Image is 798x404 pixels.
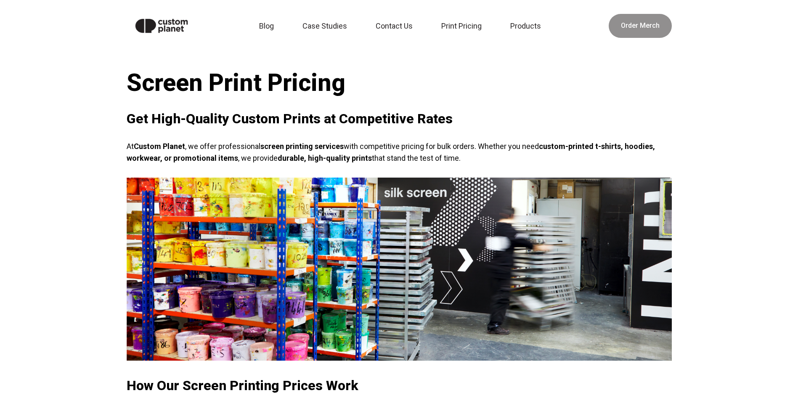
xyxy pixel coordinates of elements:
strong: How Our Screen Printing Prices Work [127,377,358,393]
strong: Custom Planet [134,142,185,151]
strong: durable, high-quality prints [278,154,372,162]
strong: screen printing services [260,142,344,151]
strong: Get High-Quality Custom Prints at Competitive Rates [127,111,453,127]
strong: custom-printed t-shirts, hoodies, workwear, or promotional items [127,142,655,162]
img: Custom Planet logo in black [127,10,197,42]
h1: Screen Print Pricing [127,69,672,97]
a: Blog [254,17,284,35]
a: Order Merch [609,14,672,38]
iframe: Chat Widget [756,364,798,404]
nav: Main navigation [207,17,598,35]
div: Widget pro chat [756,364,798,404]
p: At , we offer professional with competitive pricing for bulk orders. Whether you need , we provid... [127,141,672,164]
a: Print Pricing [436,17,492,35]
img: screen inks [127,178,672,361]
a: Case Studies [297,17,357,35]
a: Products [505,17,551,35]
a: Contact Us [371,17,423,35]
